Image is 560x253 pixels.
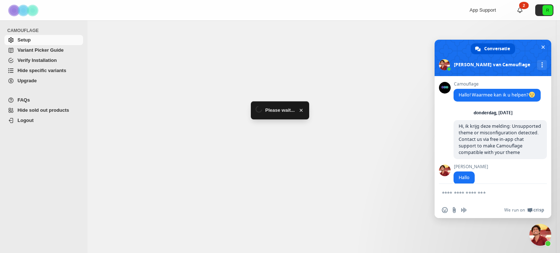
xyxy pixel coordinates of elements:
[4,76,83,86] a: Upgrade
[265,107,295,114] span: Please wait...
[519,2,529,9] div: 2
[4,105,83,115] a: Hide sold out products
[516,7,524,14] a: 2
[542,5,553,15] span: Avatar with initials R
[529,224,551,246] div: Chat sluiten
[537,60,547,70] div: Meer kanalen
[17,68,66,73] span: Hide specific variants
[451,207,457,213] span: Stuur een bestand
[4,35,83,45] a: Setup
[546,8,549,12] text: R
[17,118,34,123] span: Logout
[504,207,525,213] span: We run on
[4,55,83,66] a: Verify Installation
[7,28,84,33] span: CAMOUFLAGE
[504,207,544,213] a: We run onCrisp
[17,47,63,53] span: Variant Picker Guide
[474,111,513,115] div: donderdag, [DATE]
[484,43,510,54] span: Conversatie
[4,66,83,76] a: Hide specific variants
[17,78,37,83] span: Upgrade
[470,7,496,13] span: App Support
[471,43,515,54] div: Conversatie
[6,0,42,20] img: Camouflage
[4,45,83,55] a: Variant Picker Guide
[459,174,470,181] span: Hallo
[459,123,541,155] span: Hi, ik krijg deze melding: Unsupported theme or misconfiguration detected. Contact us via free in...
[17,107,69,113] span: Hide sold out products
[442,207,448,213] span: Emoji invoegen
[539,43,547,51] span: Chat sluiten
[17,58,57,63] span: Verify Installation
[461,207,467,213] span: Audiobericht opnemen
[4,95,83,105] a: FAQs
[533,207,544,213] span: Crisp
[17,97,30,103] span: FAQs
[459,92,536,98] span: Hallo! Waarmee kan ik u helpen?
[4,115,83,126] a: Logout
[442,190,528,197] textarea: Typ een bericht...
[535,4,553,16] button: Avatar with initials R
[454,82,541,87] span: Camouflage
[17,37,31,43] span: Setup
[454,164,488,169] span: [PERSON_NAME]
